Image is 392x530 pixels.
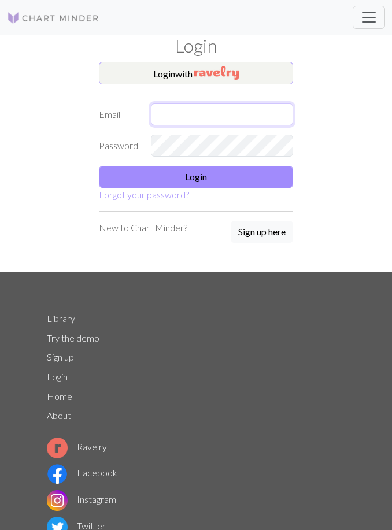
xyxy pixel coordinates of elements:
p: New to Chart Minder? [99,221,187,235]
img: Facebook logo [47,464,68,484]
a: Sign up here [231,221,293,244]
button: Toggle navigation [353,6,385,29]
a: Ravelry [47,441,107,452]
a: Try the demo [47,332,99,343]
a: Library [47,313,75,324]
button: Login [99,166,293,188]
a: Instagram [47,494,116,505]
a: Login [47,371,68,382]
a: Sign up [47,351,74,362]
a: Forgot your password? [99,189,189,200]
img: Logo [7,11,99,25]
label: Password [92,135,144,157]
a: Facebook [47,467,117,478]
img: Ravelry logo [47,438,68,458]
h1: Login [40,35,352,57]
img: Ravelry [194,66,239,80]
button: Sign up here [231,221,293,243]
a: Home [47,391,72,402]
button: Loginwith [99,62,293,85]
a: About [47,410,71,421]
img: Instagram logo [47,490,68,511]
label: Email [92,103,144,125]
